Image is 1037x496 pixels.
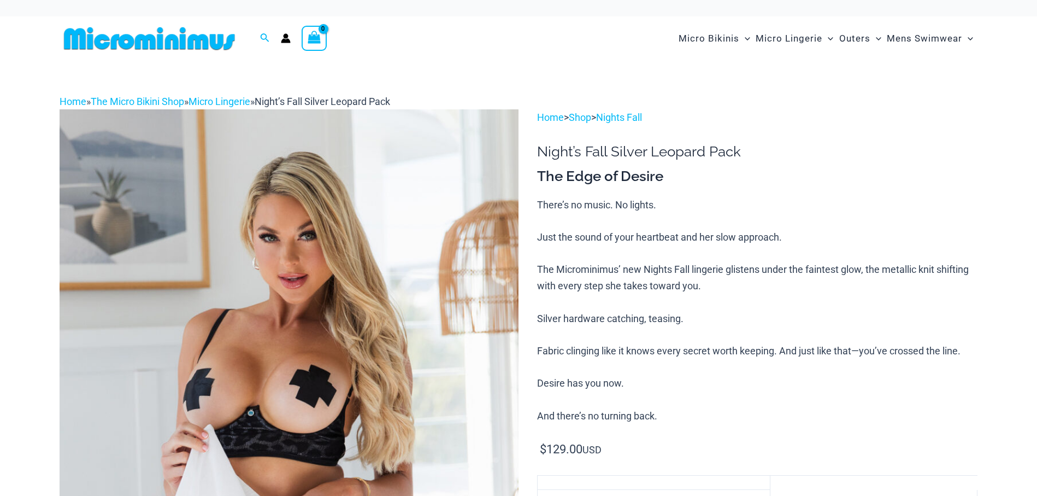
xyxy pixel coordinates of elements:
[537,143,977,160] h1: Night’s Fall Silver Leopard Pack
[756,25,822,52] span: Micro Lingerie
[569,112,591,123] a: Shop
[302,26,327,51] a: View Shopping Cart, empty
[739,25,750,52] span: Menu Toggle
[60,26,239,51] img: MM SHOP LOGO FLAT
[540,442,546,456] span: $
[596,112,642,123] a: Nights Fall
[188,96,250,107] a: Micro Lingerie
[540,442,582,456] bdi: 129.00
[753,22,836,55] a: Micro LingerieMenu ToggleMenu Toggle
[537,167,977,186] h3: The Edge of Desire
[674,20,977,57] nav: Site Navigation
[255,96,390,107] span: Night’s Fall Silver Leopard Pack
[679,25,739,52] span: Micro Bikinis
[839,25,870,52] span: Outers
[887,25,962,52] span: Mens Swimwear
[676,22,753,55] a: Micro BikinisMenu ToggleMenu Toggle
[60,96,86,107] a: Home
[870,25,881,52] span: Menu Toggle
[537,109,977,126] p: > >
[822,25,833,52] span: Menu Toggle
[884,22,976,55] a: Mens SwimwearMenu ToggleMenu Toggle
[962,25,973,52] span: Menu Toggle
[260,32,270,45] a: Search icon link
[836,22,884,55] a: OutersMenu ToggleMenu Toggle
[60,96,390,107] span: » » »
[91,96,184,107] a: The Micro Bikini Shop
[537,197,977,424] p: There’s no music. No lights. Just the sound of your heartbeat and her slow approach. The Micromin...
[281,33,291,43] a: Account icon link
[537,112,564,123] a: Home
[537,441,977,458] p: USD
